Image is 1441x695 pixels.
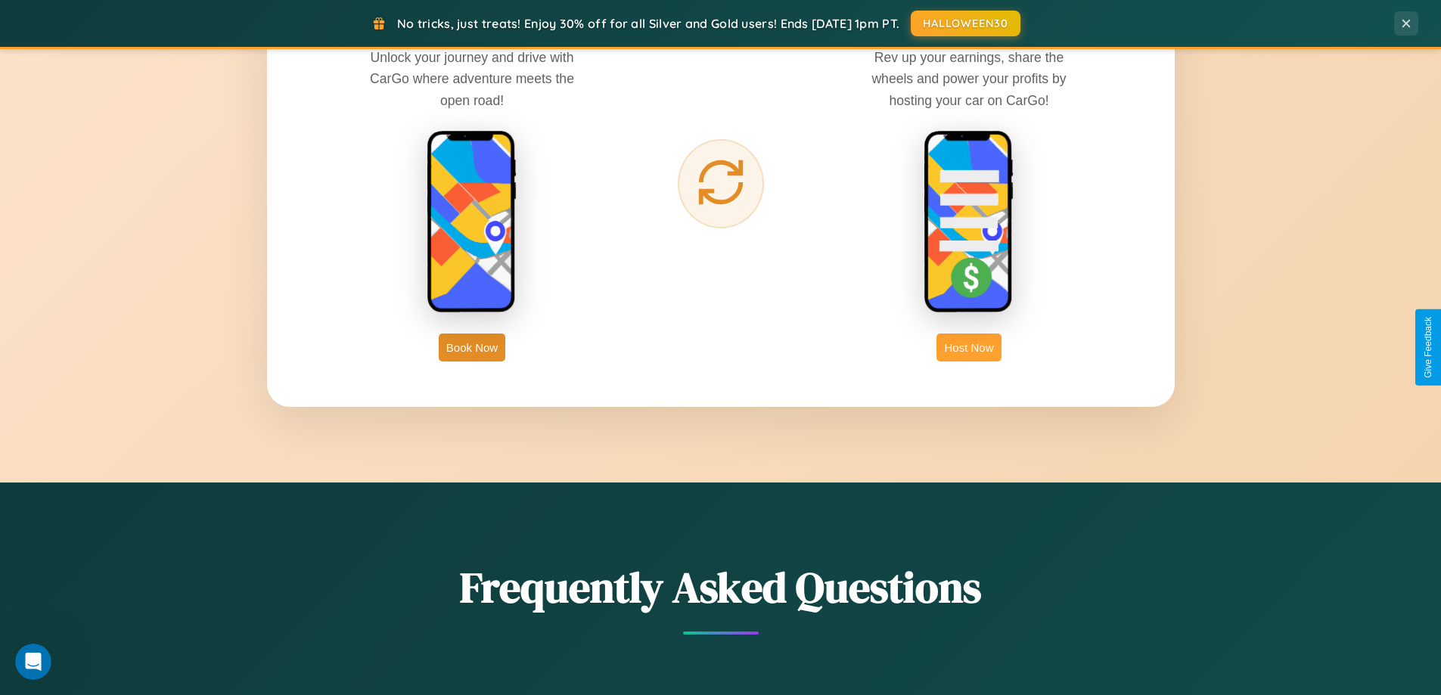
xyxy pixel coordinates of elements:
[359,47,585,110] p: Unlock your journey and drive with CarGo where adventure meets the open road!
[15,644,51,680] iframe: Intercom live chat
[911,11,1020,36] button: HALLOWEEN30
[267,558,1175,616] h2: Frequently Asked Questions
[936,334,1001,361] button: Host Now
[924,130,1014,315] img: host phone
[856,47,1082,110] p: Rev up your earnings, share the wheels and power your profits by hosting your car on CarGo!
[1423,317,1433,378] div: Give Feedback
[397,16,899,31] span: No tricks, just treats! Enjoy 30% off for all Silver and Gold users! Ends [DATE] 1pm PT.
[427,130,517,315] img: rent phone
[439,334,505,361] button: Book Now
